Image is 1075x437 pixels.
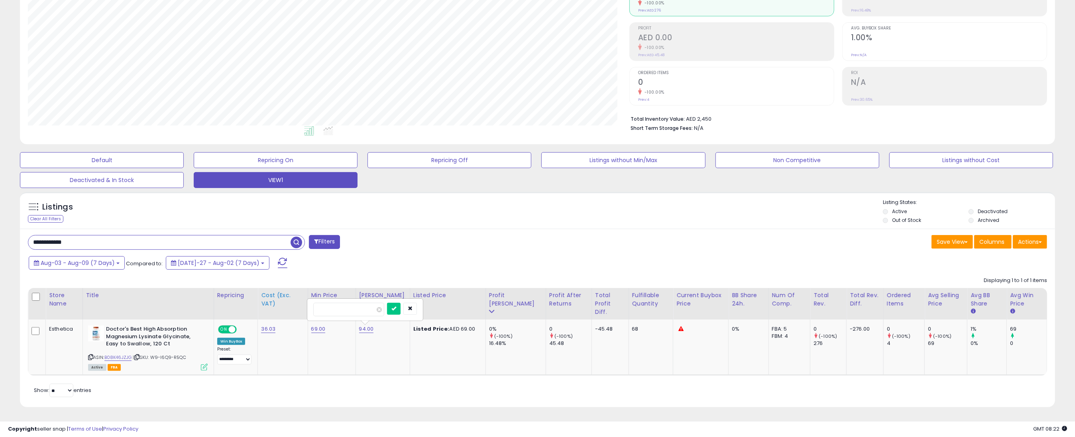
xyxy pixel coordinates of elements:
div: Cost (Exc. VAT) [261,291,304,308]
div: 0% [732,325,763,333]
span: Profit [638,26,834,31]
li: AED 2,450 [631,114,1041,123]
span: Compared to: [126,260,163,267]
div: Avg Selling Price [928,291,964,308]
div: FBM: 4 [772,333,804,340]
div: Displaying 1 to 1 of 1 items [984,277,1047,284]
small: (-100%) [494,333,513,339]
div: -45.48 [595,325,623,333]
div: Ordered Items [887,291,921,308]
small: (-100%) [933,333,951,339]
div: 0 [887,325,924,333]
small: -100.00% [642,45,664,51]
button: Deactivated & In Stock [20,172,184,188]
div: 276 [814,340,846,347]
strong: Copyright [8,425,37,433]
b: Listed Price: [413,325,450,333]
a: 94.00 [359,325,374,333]
div: Min Price [311,291,352,300]
button: Aug-03 - Aug-09 (7 Days) [29,256,125,270]
div: 45.48 [549,340,592,347]
div: 4 [887,340,924,347]
span: All listings currently available for purchase on Amazon [88,364,106,371]
div: 0 [814,325,846,333]
small: Prev: 4 [638,97,649,102]
label: Active [892,208,907,215]
h2: N/A [851,78,1047,88]
div: 0 [928,325,967,333]
span: OFF [235,326,248,333]
span: ROI [851,71,1047,75]
b: Total Inventory Value: [631,116,685,122]
button: Actions [1013,235,1047,249]
div: 0% [489,325,546,333]
div: Total Rev. Diff. [850,291,880,308]
span: | SKU: W9-I6Q9-R5QC [133,354,186,361]
div: Total Profit Diff. [595,291,625,316]
div: Num of Comp. [772,291,807,308]
div: -276.00 [850,325,877,333]
small: Avg Win Price. [1010,308,1015,315]
button: Repricing On [194,152,358,168]
label: Archived [978,217,999,223]
button: Columns [974,235,1012,249]
button: [DATE]-27 - Aug-02 (7 Days) [166,256,269,270]
span: 2025-08-13 08:22 GMT [1033,425,1067,433]
label: Deactivated [978,208,1008,215]
div: Avg Win Price [1010,291,1044,308]
div: Current Buybox Price [676,291,725,308]
div: Profit After Returns [549,291,588,308]
span: FBA [108,364,121,371]
h5: Listings [42,202,73,213]
span: [DATE]-27 - Aug-02 (7 Days) [178,259,259,267]
div: ASIN: [88,325,208,370]
div: Profit [PERSON_NAME] [489,291,542,308]
a: Privacy Policy [103,425,138,433]
div: Preset: [217,347,252,364]
div: 69 [1010,325,1047,333]
div: Win BuyBox [217,338,246,345]
div: 0% [971,340,1006,347]
div: 16.48% [489,340,546,347]
span: Avg. Buybox Share [851,26,1047,31]
div: 69 [928,340,967,347]
button: VIEW1 [194,172,358,188]
small: Avg BB Share. [971,308,975,315]
p: Listing States: [883,199,1055,206]
small: Prev: AED 45.48 [638,53,664,57]
small: Prev: N/A [851,53,867,57]
a: B08K46JZJG [104,354,132,361]
button: Listings without Min/Max [541,152,705,168]
span: Aug-03 - Aug-09 (7 Days) [41,259,115,267]
b: Short Term Storage Fees: [631,125,693,131]
h2: AED 0.00 [638,33,834,44]
a: 69.00 [311,325,326,333]
div: Total Rev. [814,291,843,308]
b: Doctor's Best High Absorption Magnesium Lysinate Glycinate, Easy to Swallow, 120 Ct [106,325,203,350]
div: Esthetica [49,325,77,333]
button: Repricing Off [368,152,531,168]
h2: 1.00% [851,33,1047,44]
div: Title [86,291,210,300]
button: Filters [309,235,340,249]
div: Fulfillable Quantity [632,291,670,308]
div: Repricing [217,291,255,300]
div: Clear All Filters [28,215,63,223]
small: Prev: 16.48% [851,8,871,13]
small: (-100%) [554,333,573,339]
button: Default [20,152,184,168]
small: (-100%) [892,333,910,339]
span: ON [219,326,229,333]
span: N/A [694,124,704,132]
div: 1% [971,325,1006,333]
button: Listings without Cost [889,152,1053,168]
a: 36.03 [261,325,275,333]
div: Store Name [49,291,79,308]
div: Avg BB Share [971,291,1003,308]
a: Terms of Use [68,425,102,433]
img: 410FaP4S3-L._SL40_.jpg [88,325,104,341]
div: 0 [1010,340,1047,347]
small: -100.00% [642,89,664,95]
label: Out of Stock [892,217,922,223]
div: [PERSON_NAME] [359,291,407,300]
